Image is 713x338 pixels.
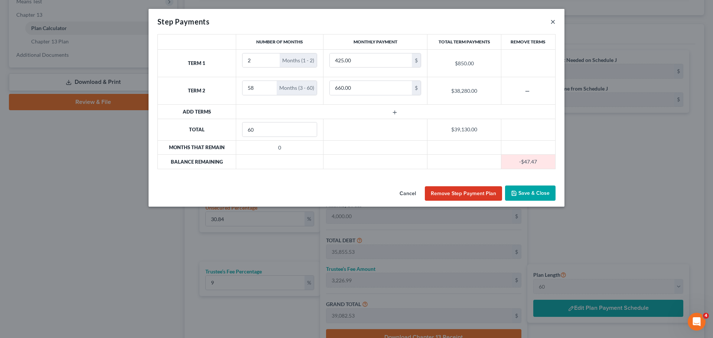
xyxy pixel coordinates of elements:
div: Months (3 - 60) [277,81,317,95]
th: Balance Remaining [158,155,236,169]
td: 0 [236,140,323,154]
input: -- [242,81,277,95]
th: Term 2 [158,77,236,105]
th: Months that Remain [158,140,236,154]
div: Months (1 - 2) [280,53,317,68]
input: 0.00 [330,53,412,68]
th: Term 1 [158,49,236,77]
div: $ [412,53,421,68]
input: -- [242,53,280,68]
th: Monthly Payment [323,35,427,50]
th: Add Terms [158,105,236,119]
th: Remove Terms [501,35,555,50]
iframe: Intercom live chat [688,313,706,331]
td: $38,280.00 [427,77,501,105]
th: Number of Months [236,35,323,50]
input: 0.00 [330,81,412,95]
td: $39,130.00 [427,119,501,140]
input: -- [242,122,317,137]
div: $ [412,81,421,95]
div: Step Payments [157,16,209,27]
td: $850.00 [427,49,501,77]
button: Cancel [394,186,422,201]
th: Total Term Payments [427,35,501,50]
th: Total [158,119,236,140]
td: -$47.47 [501,155,555,169]
button: Save & Close [505,186,556,201]
button: × [550,17,556,26]
button: Remove Step Payment Plan [425,186,502,201]
span: 4 [703,313,709,319]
